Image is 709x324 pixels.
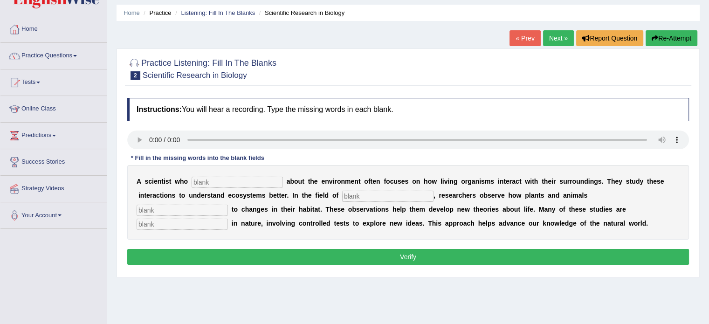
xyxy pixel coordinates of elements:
b: e [480,206,483,213]
li: Practice [141,8,171,17]
b: a [303,206,306,213]
b: n [381,206,385,213]
b: r [363,206,365,213]
b: e [506,178,509,185]
b: a [452,192,456,199]
b: w [525,178,530,185]
b: e [314,178,318,185]
b: n [416,178,420,185]
b: p [449,206,454,213]
b: a [548,192,551,199]
b: s [488,192,491,199]
a: Success Stories [0,149,107,172]
b: n [193,192,197,199]
input: blank [137,219,228,230]
b: d [584,178,588,185]
a: Listening: Fill In The Blanks [181,9,255,16]
b: b [290,178,294,185]
b: h [180,178,184,185]
b: n [354,178,358,185]
b: d [197,192,201,199]
b: I [292,192,294,199]
b: i [498,178,500,185]
b: v [444,178,448,185]
b: p [525,192,529,199]
b: e [466,192,470,199]
b: o [294,178,298,185]
b: h [462,192,466,199]
b: a [370,206,373,213]
b: s [337,206,341,213]
b: o [164,192,168,199]
b: c [516,178,519,185]
b: l [524,206,526,213]
a: Home [0,16,107,40]
a: Practice Questions [0,43,107,66]
b: n [158,178,162,185]
b: t [169,178,172,185]
b: e [501,192,505,199]
b: s [541,192,544,199]
b: e [351,178,354,185]
b: o [377,206,381,213]
b: h [330,206,334,213]
b: e [441,192,445,199]
b: u [393,178,398,185]
b: a [578,192,582,199]
b: t [473,206,475,213]
b: t [370,178,372,185]
b: u [632,178,636,185]
b: g [594,178,598,185]
b: h [534,178,538,185]
b: w [516,192,521,199]
b: t [312,206,315,213]
b: b [352,206,356,213]
b: t [211,192,213,199]
b: d [220,192,225,199]
b: n [168,192,172,199]
b: A [137,178,141,185]
b: e [396,206,400,213]
b: h [544,178,548,185]
b: . [602,178,604,185]
b: n [580,178,585,185]
b: s [598,178,602,185]
span: 2 [131,71,140,80]
b: p [402,206,406,213]
b: t [279,192,281,199]
b: e [319,192,323,199]
b: r [285,192,287,199]
b: r [487,206,489,213]
b: s [472,192,476,199]
b: n [273,206,277,213]
b: a [287,178,290,185]
b: e [461,206,465,213]
b: h [475,206,480,213]
b: a [502,206,506,213]
b: v [436,206,440,213]
b: i [152,178,154,185]
b: e [401,178,405,185]
b: t [281,206,283,213]
b: t [542,178,544,185]
b: u [576,178,580,185]
h2: Practice Listening: Fill In The Blanks [127,56,276,80]
b: f [336,192,338,199]
b: l [323,192,325,199]
b: o [446,206,450,213]
b: c [390,178,394,185]
b: o [235,192,240,199]
b: a [472,178,475,185]
b: i [489,206,491,213]
input: blank [342,191,434,202]
b: a [152,192,156,199]
button: Report Question [576,30,643,46]
b: g [468,178,472,185]
b: t [519,178,522,185]
div: * Fill in the missing words into the blank fields [127,154,268,163]
b: s [145,178,148,185]
b: e [653,178,657,185]
b: l [441,178,442,185]
b: r [205,192,207,199]
b: c [241,206,245,213]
